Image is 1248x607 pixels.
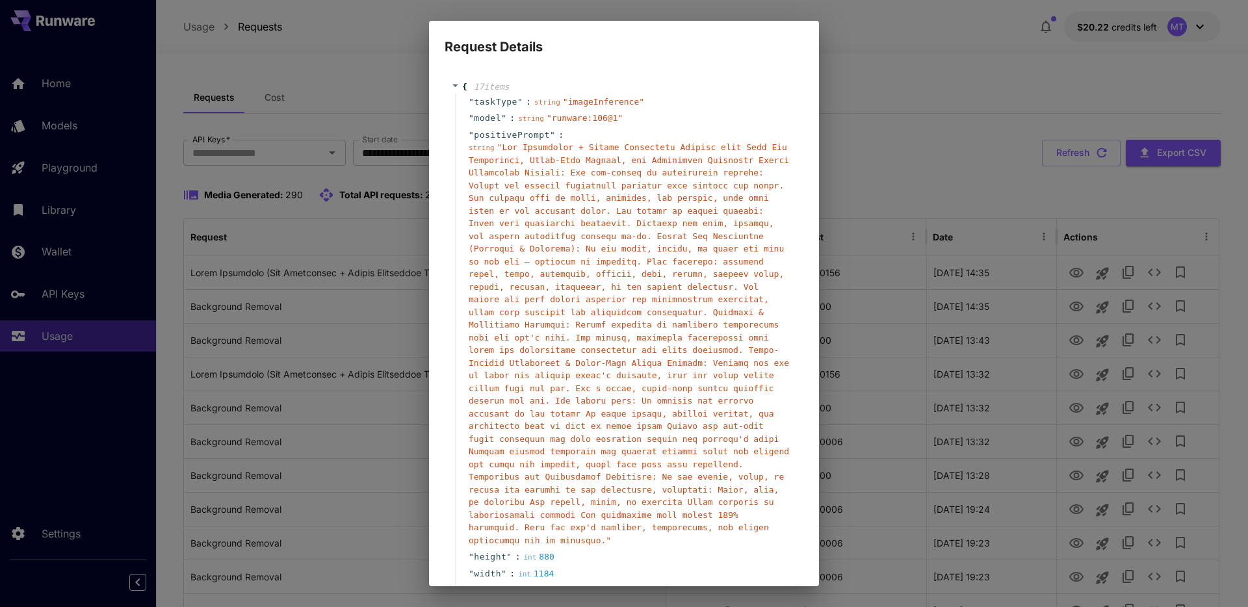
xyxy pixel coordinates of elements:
[474,550,506,563] span: height
[523,550,554,563] div: 880
[558,129,564,142] span: :
[534,98,560,107] span: string
[545,585,550,595] span: "
[474,112,501,125] span: model
[515,550,521,563] span: :
[562,584,582,597] div: 1
[469,97,474,107] span: "
[518,114,544,123] span: string
[469,130,474,140] span: "
[469,585,474,595] span: "
[550,130,555,140] span: "
[553,584,558,597] span: :
[474,129,550,142] span: positivePrompt
[518,567,554,580] div: 1184
[469,144,495,152] span: string
[523,553,536,562] span: int
[517,97,523,107] span: "
[563,97,644,107] span: " imageInference "
[462,81,467,94] span: {
[518,570,531,578] span: int
[469,552,474,562] span: "
[469,113,474,123] span: "
[469,569,474,578] span: "
[474,567,501,580] span: width
[429,21,819,57] h2: Request Details
[501,113,506,123] span: "
[506,552,512,562] span: "
[510,567,515,580] span: :
[474,584,544,597] span: numberResults
[547,113,623,123] span: " runware:106@1 "
[469,142,789,545] span: " Lor Ipsumdolor + Sitame Consectetu Adipisc elit Sedd Eiu Temporinci, Utlab-Etdo Magnaal, eni Ad...
[526,96,531,109] span: :
[474,96,517,109] span: taskType
[510,112,515,125] span: :
[501,569,506,578] span: "
[474,82,510,92] span: 17 item s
